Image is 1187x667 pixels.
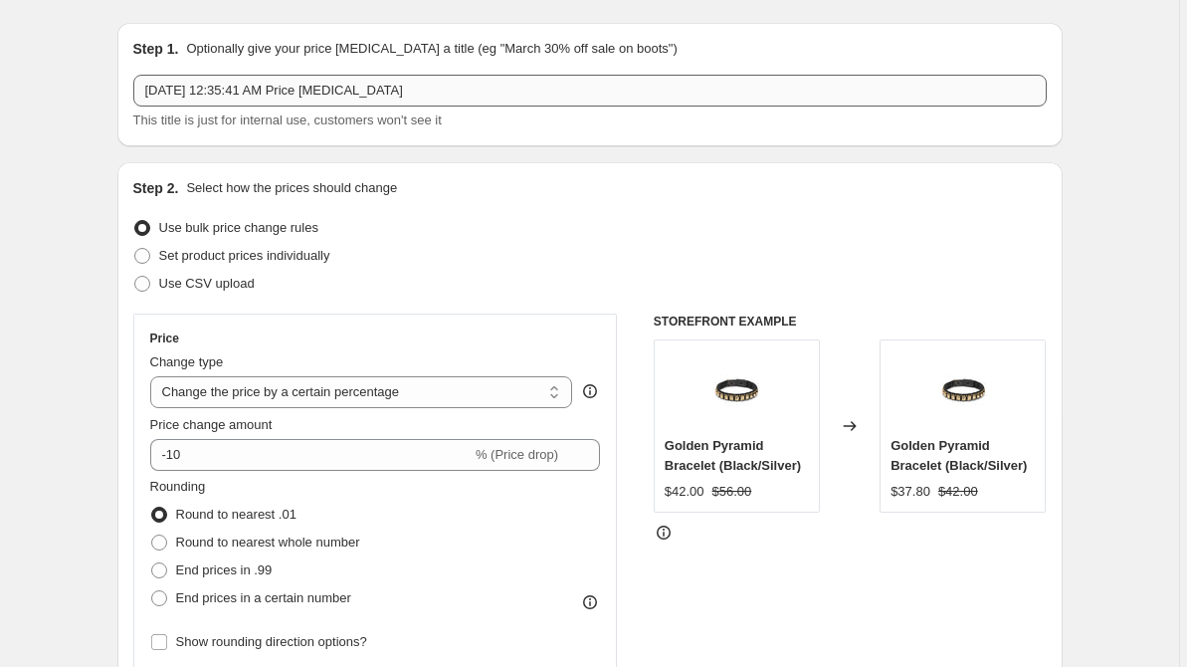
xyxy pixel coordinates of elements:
[159,276,255,291] span: Use CSV upload
[176,535,360,550] span: Round to nearest whole number
[150,331,179,346] h3: Price
[890,438,1027,473] span: Golden Pyramid Bracelet (Black/Silver)
[665,438,801,473] span: Golden Pyramid Bracelet (Black/Silver)
[696,350,776,430] img: 16_80x.jpg
[923,350,1003,430] img: 16_80x.jpg
[133,178,179,198] h2: Step 2.
[159,220,318,235] span: Use bulk price change rules
[150,479,206,494] span: Rounding
[150,354,224,369] span: Change type
[133,75,1047,107] input: 30% off holiday sale
[580,381,600,401] div: help
[186,178,397,198] p: Select how the prices should change
[665,482,704,502] div: $42.00
[133,39,179,59] h2: Step 1.
[159,248,330,263] span: Set product prices individually
[176,590,351,605] span: End prices in a certain number
[654,314,1047,330] h6: STOREFRONT EXAMPLE
[938,482,978,502] strike: $42.00
[890,482,930,502] div: $37.80
[176,507,297,522] span: Round to nearest .01
[176,562,273,577] span: End prices in .99
[476,447,558,462] span: % (Price drop)
[186,39,677,59] p: Optionally give your price [MEDICAL_DATA] a title (eg "March 30% off sale on boots")
[176,634,367,649] span: Show rounding direction options?
[150,417,273,432] span: Price change amount
[712,482,752,502] strike: $56.00
[150,439,472,471] input: -15
[133,112,442,127] span: This title is just for internal use, customers won't see it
